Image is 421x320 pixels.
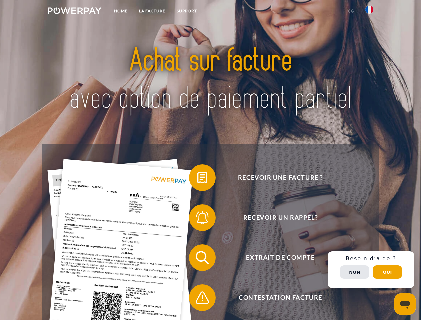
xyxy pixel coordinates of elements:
span: Recevoir un rappel? [199,204,362,231]
img: title-powerpay_fr.svg [64,32,357,128]
div: Schnellhilfe [328,251,414,288]
img: qb_bill.svg [194,169,211,186]
img: qb_search.svg [194,249,211,266]
img: qb_bell.svg [194,209,211,226]
span: Extrait de compte [199,244,362,271]
a: Home [108,5,133,17]
a: LA FACTURE [133,5,171,17]
button: Non [340,265,369,279]
img: fr [365,6,373,14]
span: Contestation Facture [199,284,362,311]
a: Support [171,5,203,17]
img: logo-powerpay-white.svg [48,7,101,14]
button: Extrait de compte [189,244,362,271]
h3: Besoin d’aide ? [332,255,410,262]
a: CG [342,5,360,17]
span: Recevoir une facture ? [199,164,362,191]
img: qb_warning.svg [194,289,211,306]
iframe: Bouton de lancement de la fenêtre de messagerie [394,293,416,315]
button: Oui [373,265,402,279]
button: Contestation Facture [189,284,362,311]
button: Recevoir une facture ? [189,164,362,191]
button: Recevoir un rappel? [189,204,362,231]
